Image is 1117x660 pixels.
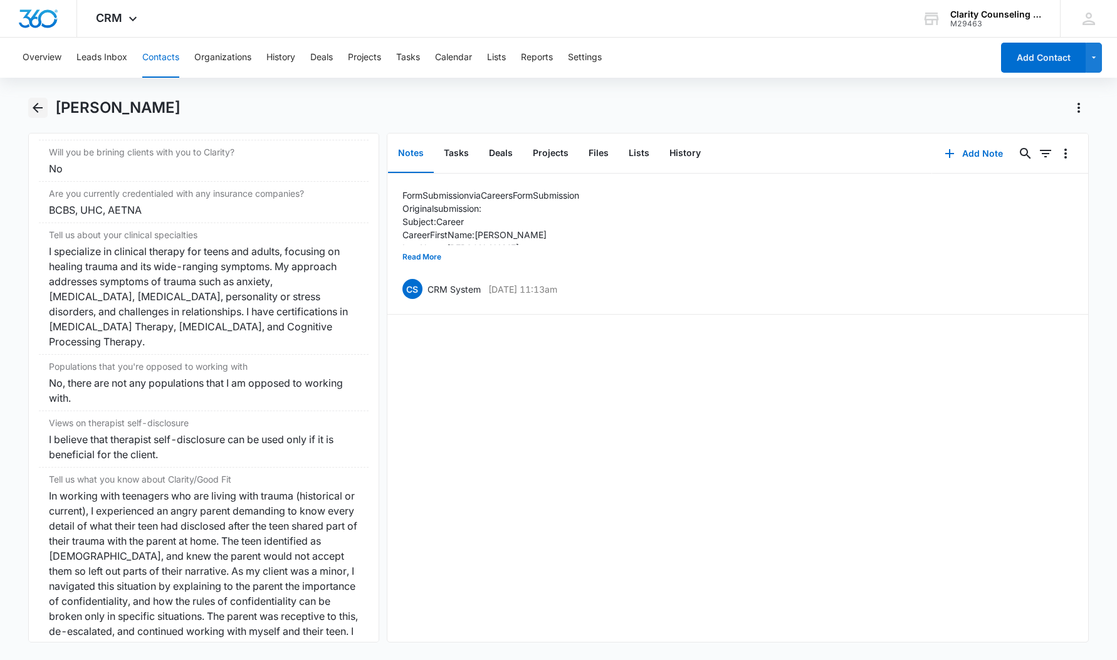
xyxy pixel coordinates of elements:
[49,360,359,373] label: Populations that you're opposed to working with
[49,187,359,200] label: Are you currently credentialed with any insurance companies?
[402,245,441,269] button: Read More
[402,279,422,299] span: CS
[39,140,369,182] div: Will you be brining clients with you to Clarity?No
[487,38,506,78] button: Lists
[523,134,579,173] button: Projects
[49,244,359,349] div: I specialize in clinical therapy for teens and adults, focusing on healing trauma and its wide-ra...
[55,98,181,117] h1: [PERSON_NAME]
[23,38,61,78] button: Overview
[1036,144,1056,164] button: Filters
[950,19,1042,28] div: account id
[49,432,359,462] div: I believe that therapist self-disclosure can be used only if it is beneficial for the client.
[479,134,523,173] button: Deals
[96,11,122,24] span: CRM
[388,134,434,173] button: Notes
[194,38,251,78] button: Organizations
[310,38,333,78] button: Deals
[49,161,359,176] div: No
[1015,144,1036,164] button: Search...
[49,473,359,486] label: Tell us what you know about Clarity/Good Fit
[39,355,369,411] div: Populations that you're opposed to working withNo, there are not any populations that I am oppose...
[932,139,1015,169] button: Add Note
[266,38,295,78] button: History
[76,38,127,78] button: Leads Inbox
[568,38,602,78] button: Settings
[1001,43,1086,73] button: Add Contact
[435,38,472,78] button: Calendar
[348,38,381,78] button: Projects
[49,228,359,241] label: Tell us about your clinical specialties
[579,134,619,173] button: Files
[49,416,359,429] label: Views on therapist self-disclosure
[619,134,659,173] button: Lists
[142,38,179,78] button: Contacts
[1056,144,1076,164] button: Overflow Menu
[427,283,481,296] p: CRM System
[49,202,359,217] div: BCBS, UHC, AETNA
[49,375,359,406] div: No, there are not any populations that I am opposed to working with.
[659,134,711,173] button: History
[950,9,1042,19] div: account name
[39,411,369,468] div: Views on therapist self-disclosureI believe that therapist self-disclosure can be used only if it...
[49,145,359,159] label: Will you be brining clients with you to Clarity?
[39,182,369,223] div: Are you currently credentialed with any insurance companies?BCBS, UHC, AETNA
[521,38,553,78] button: Reports
[1069,98,1089,118] button: Actions
[39,223,369,355] div: Tell us about your clinical specialtiesI specialize in clinical therapy for teens and adults, foc...
[488,283,557,296] p: [DATE] 11:13am
[28,98,48,118] button: Back
[396,38,420,78] button: Tasks
[434,134,479,173] button: Tasks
